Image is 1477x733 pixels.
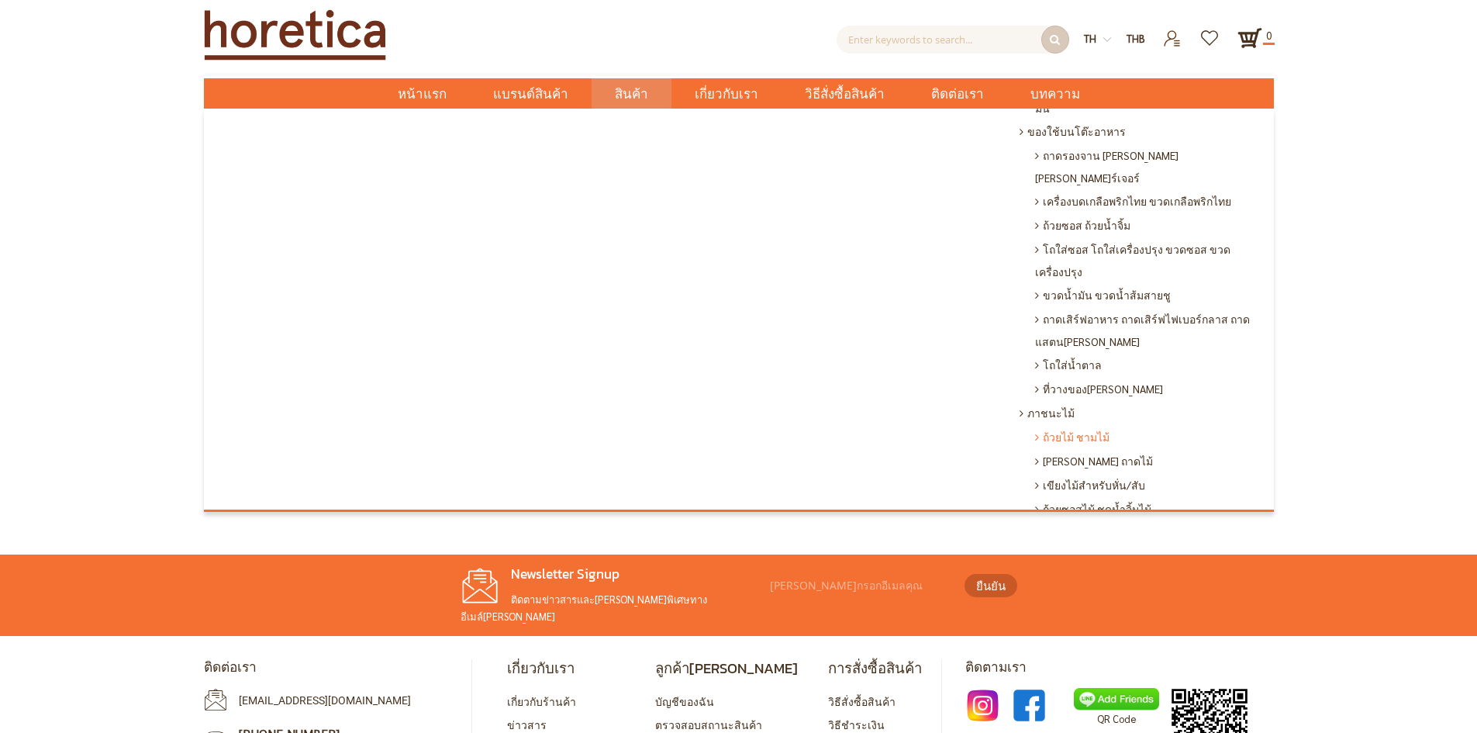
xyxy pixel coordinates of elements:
[1237,26,1262,50] a: 0
[671,78,782,109] a: เกี่ยวกับเรา
[655,694,714,708] a: บัญชีของฉัน
[507,694,576,708] a: เกี่ยวกับร้านค้า
[461,566,763,583] h4: Newsletter Signup
[1035,307,1258,353] span: ถาดเสิร์ฟอาหาร ถาดเสิร์ฟไฟเบอร์กลาส ถาดแสตน[PERSON_NAME]
[1035,213,1130,237] span: ถ้วยซอส ถ้วยน้ำจิ้ม
[1035,473,1145,497] span: เขียงไม้สำหรับหั่น/สับ
[239,694,411,707] a: [EMAIL_ADDRESS][DOMAIN_NAME]
[1084,32,1096,45] span: th
[976,577,1006,595] span: ยืนยัน
[1030,78,1080,110] span: บทความ
[1031,143,1262,189] a: ถาดรองจาน [PERSON_NAME][PERSON_NAME]ร์เจอร์
[1127,32,1145,45] span: THB
[965,659,1274,676] h4: ติดตามเรา
[1020,119,1126,143] span: ของใช้บนโต๊ะอาหาร
[1031,473,1262,497] a: เขียงไม้สำหรับหั่น/สับ
[1103,36,1111,43] img: dropdown-icon.svg
[1031,425,1262,449] a: ถ้วยไม้ ชามไม้
[204,659,460,676] h4: ติดต่อเรา
[828,694,896,708] a: วิธีสั่งซื้อสินค้า
[655,659,798,677] h4: ลูกค้า[PERSON_NAME]
[461,591,763,624] p: ติดตามข่าวสารและ[PERSON_NAME]พิเศษทางอีเมล์[PERSON_NAME]
[1035,283,1171,307] span: ขวดน้ำมัน ขวดน้ำส้มสายชู
[1031,189,1262,213] a: เครื่องบดเกลือพริกไทย ขวดเกลือพริกไทย
[1007,78,1103,109] a: บทความ
[782,78,908,109] a: วิธีสั่งซื้อสินค้า
[1031,377,1262,401] a: ที่วางของ[PERSON_NAME]
[908,78,1007,109] a: ติดต่อเรา
[374,78,470,109] a: หน้าแรก
[1016,401,1262,425] a: ภาชนะไม้
[1154,26,1192,39] a: เข้าสู่ระบบ
[1263,26,1275,45] span: 0
[828,717,885,731] a: วิธีชำระเงิน
[1031,497,1262,521] a: ถ้วยซอสไม้ ชุดน้ำจิ้มไม้
[1031,213,1262,237] a: ถ้วยซอส ถ้วยน้ำจิ้ม
[1192,26,1230,39] a: รายการโปรด
[398,84,447,104] span: หน้าแรก
[1035,237,1258,283] span: โถใส่ซอส โถใส่เครื่องปรุง ขวดซอส ขวดเครื่องปรุง
[592,78,671,109] a: สินค้า
[1035,449,1153,473] span: [PERSON_NAME] ถาดไม้
[965,574,1017,597] button: ยืนยัน
[1020,401,1075,425] span: ภาชนะไม้
[1035,189,1231,213] span: เครื่องบดเกลือพริกไทย ขวดเกลือพริกไทย
[1031,237,1262,283] a: โถใส่ซอส โถใส่เครื่องปรุง ขวดซอส ขวดเครื่องปรุง
[507,659,626,677] h4: เกี่ยวกับเรา
[1035,425,1109,449] span: ถ้วยไม้ ชามไม้
[507,717,547,731] a: ข่าวสาร
[1031,449,1262,473] a: [PERSON_NAME] ถาดไม้
[1074,711,1159,728] p: QR Code
[1031,307,1262,353] a: ถาดเสิร์ฟอาหาร ถาดเสิร์ฟไฟเบอร์กลาส ถาดแสตน[PERSON_NAME]
[615,78,648,110] span: สินค้า
[1035,353,1102,377] span: โถใส่น้ำตาล
[931,78,984,110] span: ติดต่อเรา
[1035,377,1163,401] span: ที่วางของ[PERSON_NAME]
[1035,497,1151,521] span: ถ้วยซอสไม้ ชุดน้ำจิ้มไม้
[1031,353,1262,377] a: โถใส่น้ำตาล
[805,78,885,110] span: วิธีสั่งซื้อสินค้า
[1031,283,1262,307] a: ขวดน้ำมัน ขวดน้ำส้มสายชู
[470,78,592,109] a: แบรนด์สินค้า
[493,78,568,110] span: แบรนด์สินค้า
[655,717,762,731] a: ตรวจสอบสถานะสินค้า
[695,78,758,110] span: เกี่ยวกับเรา
[1035,143,1258,189] span: ถาดรองจาน [PERSON_NAME][PERSON_NAME]ร์เจอร์
[828,659,922,677] h4: การสั่งซื้อสินค้า
[204,9,386,61] img: Horetica.com
[1016,119,1262,143] a: ของใช้บนโต๊ะอาหาร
